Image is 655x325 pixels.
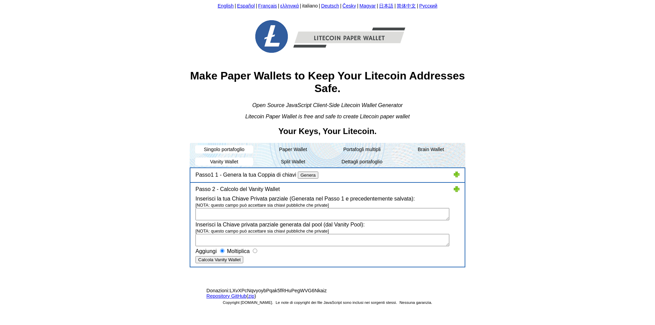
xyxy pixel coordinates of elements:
[280,3,299,9] a: ελληνικά
[195,196,415,202] span: Inserisci la tua Chiave Privata parziale (Generata nel Passo 1 e precedentemente salvata):
[206,288,230,293] span: Donazioni:
[397,3,416,9] a: 简体中文
[206,293,247,299] a: Repository GitHub
[195,158,253,166] li: Vanity Wallet
[259,143,327,156] li: Paper Wallet
[200,288,360,293] span: LXvXPcNqvyoybPqak5fRHuPegWVG6Nkaiz
[195,186,280,192] span: Passo 2 - Calcolo del Vanity Wallet
[195,248,217,254] label: Aggiungi
[327,156,396,168] li: Dettagli portafoglio
[396,143,465,156] li: Brain Wallet
[399,297,433,308] span: Nessuna garanzia.
[227,248,250,254] label: Moltiplica
[327,143,396,156] li: Portafogli multipli
[195,145,253,153] li: Singolo portafoglio
[218,3,234,9] a: English
[190,3,465,11] div: | | | | | | | | | |
[258,3,277,9] a: Français
[419,3,437,9] a: Русский
[259,156,327,168] li: Split Wallet
[190,127,465,136] h2: Your Keys, Your Litecoin.
[237,3,255,9] a: Español
[200,293,360,299] span: ( )
[222,297,274,308] span: Copyright [DOMAIN_NAME].
[195,222,365,227] span: Inserisci la Chiave privata parziale generata dal pool (dal Vanity Pool):
[298,172,318,179] input: Genera
[190,114,465,120] div: Litecoin Paper Wallet is free and safe to create Litecoin paper wallet
[195,228,329,240] span: [NOTA: questo campo può accettare sia chiavi pubbliche che private]
[321,3,339,9] a: Deutsch
[302,3,318,9] a: italiano
[359,3,376,9] a: Magyar
[379,3,393,9] a: 日本語
[343,3,356,9] a: Česky
[190,70,465,95] h1: Make Paper Wallets to Keep Your Litecoin Addresses Safe.
[195,203,329,215] span: [NOTA: questo campo può accettare sia chiavi pubbliche che private]
[190,102,465,108] div: Open Source JavaScript Client-Side Litecoin Wallet Generator
[235,12,420,61] img: Free-Litecoin-Paper-Wallet
[195,172,296,178] label: Passo1 1 - Genera la tua Coppia di chiavi
[195,256,243,263] input: Calcola Vanity Wallet
[275,297,398,308] span: Le note di copyright dei file JavaScript sono inclusi nei sorgenti stessi.
[248,293,254,299] a: zip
